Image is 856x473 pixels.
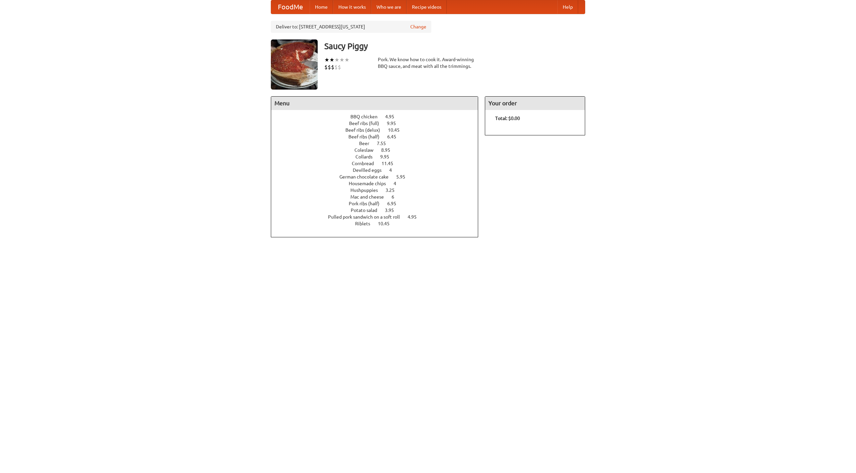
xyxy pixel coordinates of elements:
b: Total: $0.00 [495,116,520,121]
li: $ [324,64,328,71]
span: Coleslaw [354,147,380,153]
li: ★ [339,56,344,64]
a: Change [410,23,426,30]
span: Hushpuppies [350,188,385,193]
li: $ [334,64,338,71]
li: $ [338,64,341,71]
span: Beef ribs (delux) [345,127,387,133]
span: Pulled pork sandwich on a soft roll [328,214,407,220]
li: $ [328,64,331,71]
h4: Your order [485,97,585,110]
span: Beef ribs (half) [348,134,386,139]
li: ★ [329,56,334,64]
span: 6.45 [387,134,403,139]
span: 9.95 [387,121,403,126]
span: 7.55 [377,141,393,146]
a: Cornbread 11.45 [352,161,406,166]
a: German chocolate cake 5.95 [339,174,418,180]
a: Riblets 10.45 [355,221,402,226]
span: 3.95 [385,208,401,213]
a: Devilled eggs 4 [353,167,404,173]
span: Collards [355,154,379,159]
a: How it works [333,0,371,14]
span: 3.25 [386,188,401,193]
span: 6 [392,194,401,200]
a: Hushpuppies 3.25 [350,188,407,193]
a: Beef ribs (half) 6.45 [348,134,409,139]
span: 6.95 [387,201,403,206]
span: 4.95 [408,214,423,220]
a: Who we are [371,0,407,14]
a: Mac and cheese 6 [350,194,407,200]
a: Beef ribs (full) 9.95 [349,121,408,126]
a: Housemade chips 4 [349,181,409,186]
a: Pork ribs (half) 6.95 [349,201,409,206]
span: 9.95 [380,154,396,159]
a: Collards 9.95 [355,154,402,159]
a: BBQ chicken 4.95 [350,114,407,119]
span: Beef ribs (full) [349,121,386,126]
a: Help [557,0,578,14]
span: 5.95 [396,174,412,180]
span: 8.95 [381,147,397,153]
span: Potato salad [351,208,384,213]
span: Cornbread [352,161,381,166]
span: Devilled eggs [353,167,388,173]
li: ★ [344,56,349,64]
span: Beer [359,141,376,146]
span: 10.45 [378,221,396,226]
span: 10.45 [388,127,406,133]
a: Recipe videos [407,0,447,14]
span: 4 [394,181,403,186]
a: Home [310,0,333,14]
div: Deliver to: [STREET_ADDRESS][US_STATE] [271,21,431,33]
span: Housemade chips [349,181,393,186]
span: 11.45 [382,161,400,166]
span: Riblets [355,221,377,226]
img: angular.jpg [271,39,318,90]
a: Beef ribs (delux) 10.45 [345,127,412,133]
span: German chocolate cake [339,174,395,180]
li: ★ [334,56,339,64]
a: FoodMe [271,0,310,14]
span: Mac and cheese [350,194,391,200]
li: $ [331,64,334,71]
a: Potato salad 3.95 [351,208,406,213]
span: 4.95 [385,114,401,119]
a: Beer 7.55 [359,141,398,146]
div: Pork. We know how to cook it. Award-winning BBQ sauce, and meat with all the trimmings. [378,56,478,70]
h4: Menu [271,97,478,110]
h3: Saucy Piggy [324,39,585,53]
span: Pork ribs (half) [349,201,386,206]
li: ★ [324,56,329,64]
a: Coleslaw 8.95 [354,147,403,153]
span: BBQ chicken [350,114,384,119]
a: Pulled pork sandwich on a soft roll 4.95 [328,214,429,220]
span: 4 [389,167,399,173]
